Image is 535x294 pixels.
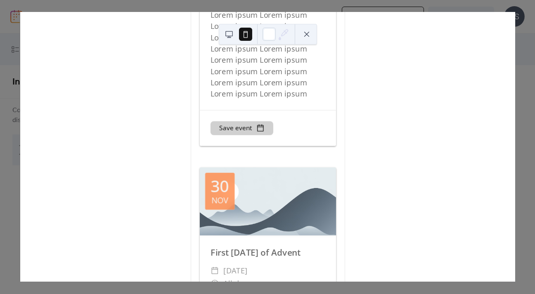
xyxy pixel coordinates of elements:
span: [DATE] [223,264,248,277]
div: ​ [210,277,219,290]
div: Nov [211,196,228,204]
span: All day [223,277,248,290]
div: First [DATE] of Advent [199,246,336,259]
div: 30 [211,178,229,194]
button: Save event [210,121,273,135]
div: ​ [210,264,219,277]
